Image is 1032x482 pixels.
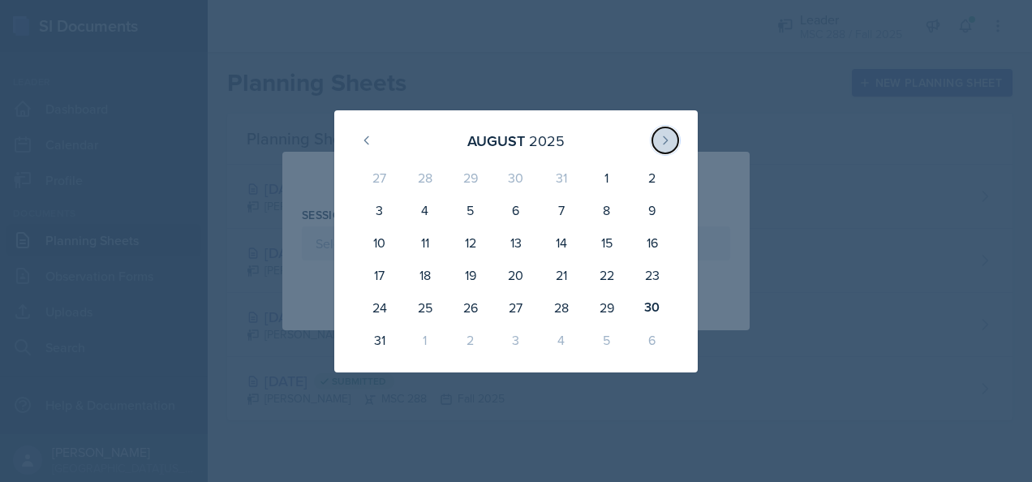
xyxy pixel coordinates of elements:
div: 3 [357,194,402,226]
div: 25 [402,291,448,324]
div: 24 [357,291,402,324]
div: 5 [584,324,630,356]
div: August [467,130,525,152]
div: 6 [630,324,675,356]
div: 10 [357,226,402,259]
div: 26 [448,291,493,324]
div: 5 [448,194,493,226]
div: 1 [584,161,630,194]
div: 29 [584,291,630,324]
div: 30 [493,161,539,194]
div: 1 [402,324,448,356]
div: 2025 [529,130,565,152]
div: 17 [357,259,402,291]
div: 4 [539,324,584,356]
div: 4 [402,194,448,226]
div: 31 [539,161,584,194]
div: 23 [630,259,675,291]
div: 30 [630,291,675,324]
div: 12 [448,226,493,259]
div: 2 [630,161,675,194]
div: 20 [493,259,539,291]
div: 11 [402,226,448,259]
div: 27 [493,291,539,324]
div: 29 [448,161,493,194]
div: 9 [630,194,675,226]
div: 2 [448,324,493,356]
div: 27 [357,161,402,194]
div: 18 [402,259,448,291]
div: 19 [448,259,493,291]
div: 15 [584,226,630,259]
div: 13 [493,226,539,259]
div: 28 [539,291,584,324]
div: 31 [357,324,402,356]
div: 7 [539,194,584,226]
div: 21 [539,259,584,291]
div: 16 [630,226,675,259]
div: 14 [539,226,584,259]
div: 8 [584,194,630,226]
div: 6 [493,194,539,226]
div: 28 [402,161,448,194]
div: 22 [584,259,630,291]
div: 3 [493,324,539,356]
